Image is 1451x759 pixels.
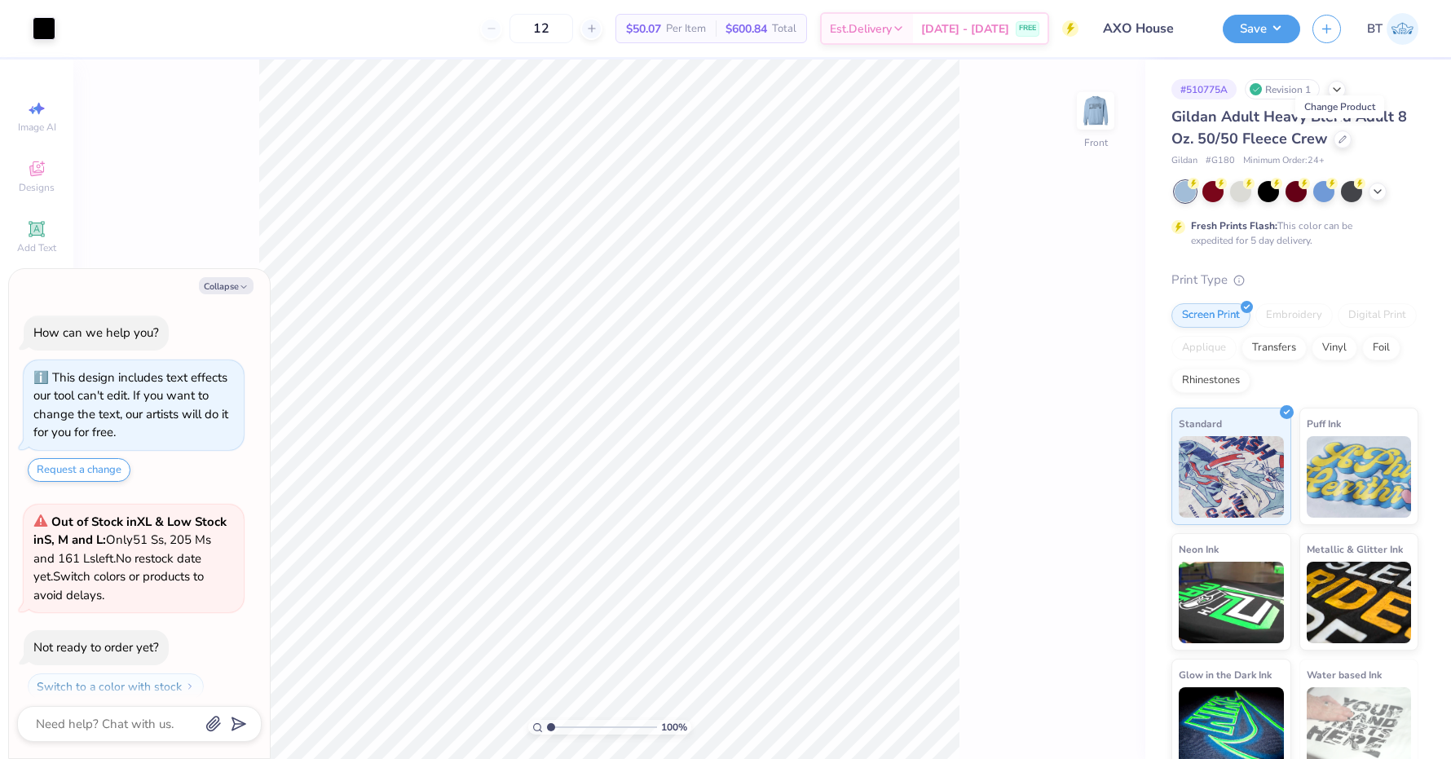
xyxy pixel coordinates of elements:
[1179,436,1284,518] img: Standard
[772,20,796,38] span: Total
[1367,20,1383,38] span: BT
[626,20,661,38] span: $50.07
[17,241,56,254] span: Add Text
[1171,271,1418,289] div: Print Type
[1307,562,1412,643] img: Metallic & Glitter Ink
[509,14,573,43] input: – –
[33,550,201,585] span: No restock date yet.
[725,20,767,38] span: $600.84
[33,324,159,341] div: How can we help you?
[1179,541,1219,558] span: Neon Ink
[1242,336,1307,360] div: Transfers
[1171,303,1250,328] div: Screen Print
[51,514,155,530] strong: Out of Stock in XL
[1171,368,1250,393] div: Rhinestones
[1307,541,1403,558] span: Metallic & Glitter Ink
[1171,107,1407,148] span: Gildan Adult Heavy Blend Adult 8 Oz. 50/50 Fleece Crew
[1191,219,1277,232] strong: Fresh Prints Flash:
[1255,303,1333,328] div: Embroidery
[1243,154,1325,168] span: Minimum Order: 24 +
[185,682,195,691] img: Switch to a color with stock
[1338,303,1417,328] div: Digital Print
[1084,135,1108,150] div: Front
[1307,415,1341,432] span: Puff Ink
[1206,154,1235,168] span: # G180
[1362,336,1400,360] div: Foil
[1245,79,1320,99] div: Revision 1
[1179,415,1222,432] span: Standard
[1223,15,1300,43] button: Save
[18,121,56,134] span: Image AI
[921,20,1009,38] span: [DATE] - [DATE]
[1079,95,1112,127] img: Front
[830,20,892,38] span: Est. Delivery
[1295,95,1384,118] div: Change Product
[1312,336,1357,360] div: Vinyl
[1179,562,1284,643] img: Neon Ink
[28,673,204,699] button: Switch to a color with stock
[28,458,130,482] button: Request a change
[1307,436,1412,518] img: Puff Ink
[33,369,228,441] div: This design includes text effects our tool can't edit. If you want to change the text, our artist...
[661,720,687,735] span: 100 %
[33,639,159,655] div: Not ready to order yet?
[19,181,55,194] span: Designs
[33,514,227,603] span: Only 51 Ss, 205 Ms and 161 Ls left. Switch colors or products to avoid delays.
[666,20,706,38] span: Per Item
[1171,336,1237,360] div: Applique
[1171,154,1197,168] span: Gildan
[1367,13,1418,45] a: BT
[1019,23,1036,34] span: FREE
[1091,12,1211,45] input: Untitled Design
[1179,666,1272,683] span: Glow in the Dark Ink
[199,277,254,294] button: Collapse
[1387,13,1418,45] img: Brooke Townsend
[1171,79,1237,99] div: # 510775A
[1307,666,1382,683] span: Water based Ink
[1191,218,1391,248] div: This color can be expedited for 5 day delivery.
